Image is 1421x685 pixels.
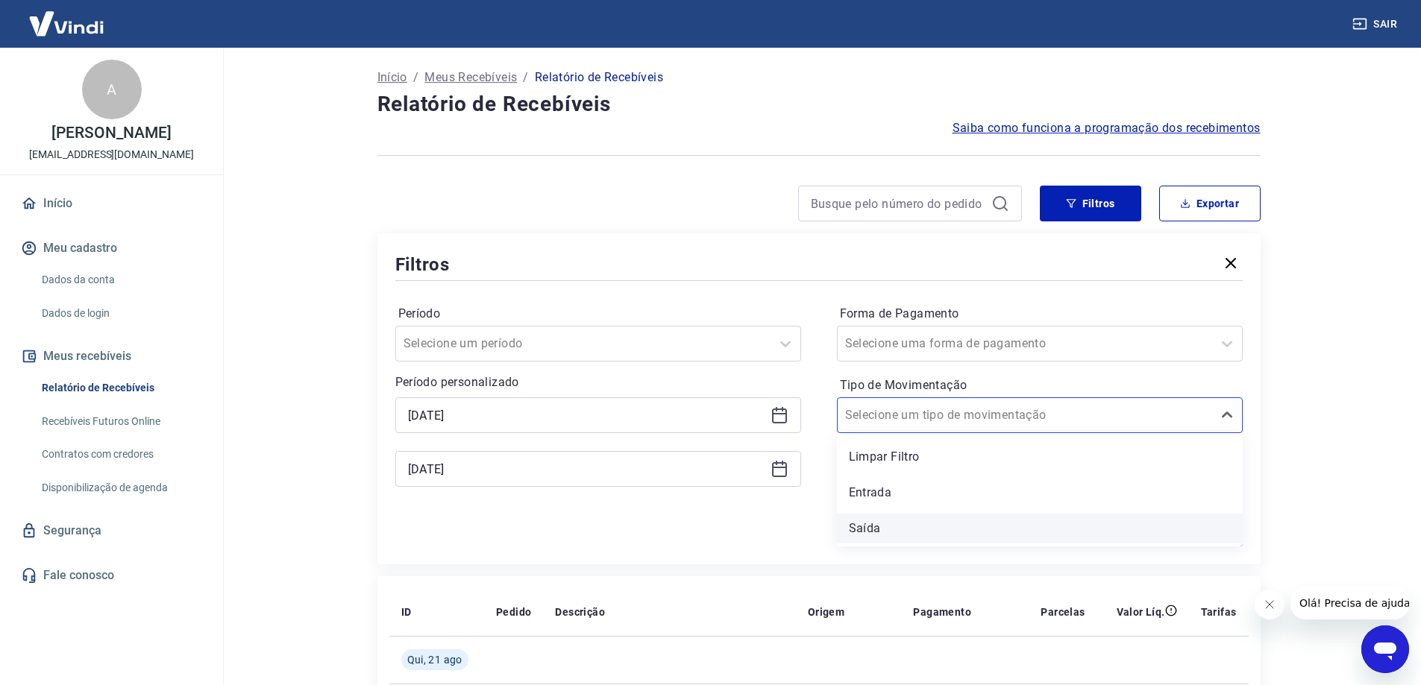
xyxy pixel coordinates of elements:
[808,604,844,619] p: Origem
[51,125,171,141] p: [PERSON_NAME]
[913,604,971,619] p: Pagamento
[424,69,517,86] a: Meus Recebíveis
[837,478,1243,508] div: Entrada
[1255,590,1284,619] iframe: Fechar mensagem
[1117,604,1165,619] p: Valor Líq.
[395,373,801,391] p: Período personalizado
[496,604,531,619] p: Pedido
[395,253,451,277] h5: Filtros
[1041,604,1085,619] p: Parcelas
[1040,186,1141,221] button: Filtros
[29,147,194,162] p: [EMAIL_ADDRESS][DOMAIN_NAME]
[1361,625,1409,673] iframe: Botão para abrir a janela de mensagens
[377,89,1261,119] h4: Relatório de Recebíveis
[1290,587,1409,619] iframe: Mensagem da empresa
[837,442,1243,472] div: Limpar Filtro
[840,305,1240,323] label: Forma de Pagamento
[407,652,462,667] span: Qui, 21 ago
[36,473,205,503] a: Disponibilização de agenda
[18,340,205,373] button: Meus recebíveis
[82,60,142,119] div: A
[398,305,798,323] label: Período
[1349,10,1403,38] button: Sair
[811,192,985,215] input: Busque pelo número do pedido
[408,458,765,480] input: Data final
[36,406,205,437] a: Recebíveis Futuros Online
[18,514,205,547] a: Segurança
[840,376,1240,394] label: Tipo de Movimentação
[36,298,205,329] a: Dados de login
[18,559,205,592] a: Fale conosco
[377,69,407,86] a: Início
[408,404,765,426] input: Data inicial
[413,69,418,86] p: /
[1201,604,1237,619] p: Tarifas
[9,10,125,22] span: Olá! Precisa de ajuda?
[401,604,412,619] p: ID
[36,373,205,403] a: Relatório de Recebíveis
[36,439,205,470] a: Contratos com credores
[953,119,1261,137] a: Saiba como funciona a programação dos recebimentos
[555,604,605,619] p: Descrição
[36,265,205,295] a: Dados da conta
[523,69,528,86] p: /
[18,187,205,220] a: Início
[535,69,663,86] p: Relatório de Recebíveis
[837,514,1243,543] div: Saída
[18,232,205,265] button: Meu cadastro
[18,1,115,46] img: Vindi
[1159,186,1261,221] button: Exportar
